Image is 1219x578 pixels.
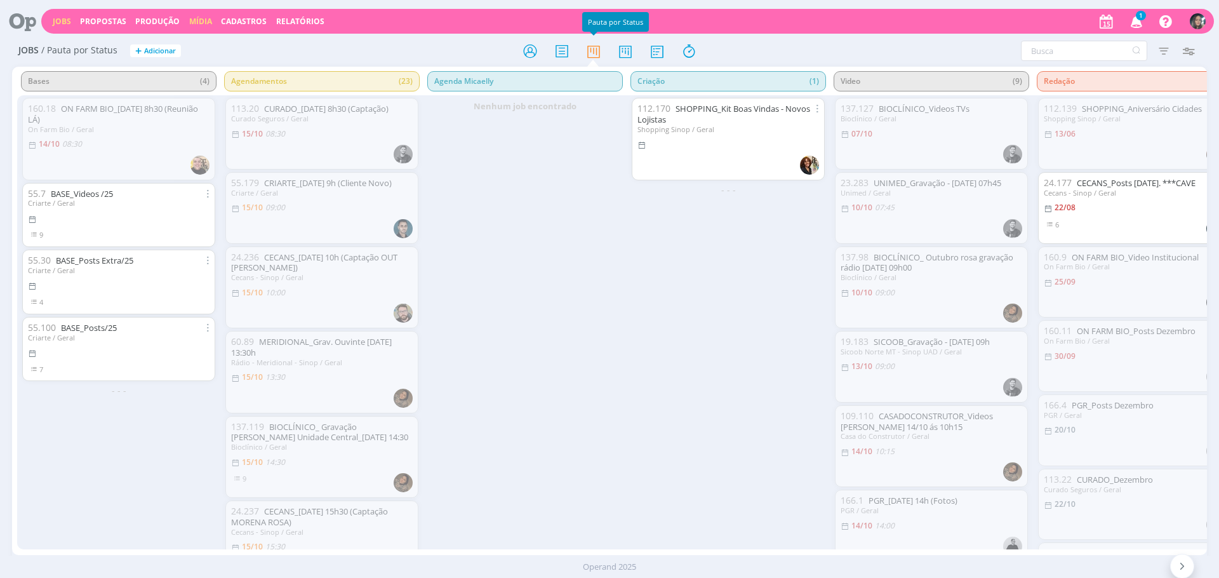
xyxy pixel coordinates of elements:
a: BASE_Posts/25 [61,322,117,333]
span: 55.30 [28,254,51,266]
div: Cecans - Sinop / Geral [231,273,413,281]
: 22/10 [1055,499,1076,509]
div: - - - [627,183,830,196]
span: 55.179 [231,177,259,189]
: 22/08 [1055,202,1076,213]
: 14/10 [851,446,872,457]
a: BENEVA_Campanha de Lançamento [1072,548,1208,559]
span: 113.20 [231,102,259,114]
span: Video [834,71,1029,91]
img: J [394,473,413,492]
div: Criarte / Geral [28,266,210,274]
: 10:15 [875,446,895,457]
: 15/10 [242,128,263,139]
span: + [135,44,142,58]
: 13/10 [851,361,872,372]
button: Propostas [76,17,130,27]
a: BIOCLÍNICO_ Outubro rosa gravação rádio [DATE] 09h00 [841,252,1013,274]
button: Relatórios [272,17,328,27]
span: Criação [630,71,826,91]
a: UNIMED_Gravação - [DATE] 07h45 [874,177,1001,189]
: 14:30 [265,457,285,467]
span: 112.170 [637,102,670,114]
img: J [394,389,413,408]
span: 4 [39,297,43,307]
: 14/10 [851,520,872,531]
: 09:00 [265,202,285,213]
: 13:30 [265,372,285,382]
span: (9) [1013,72,1022,91]
a: Produção [135,16,180,27]
a: CURADO_[DATE] 8h30 (Captação) [264,103,389,114]
img: W [1003,378,1022,397]
img: W [394,145,413,164]
img: J [1003,304,1022,323]
div: Criarte / Geral [28,333,210,342]
span: 23.283 [841,177,869,189]
: 09:00 [875,361,895,372]
img: W [1003,219,1022,238]
: 14/10 [39,138,60,149]
span: (1) [809,72,819,91]
div: Sicoob Norte MT - Sinop UAD / Geral [841,347,1022,356]
: 15/10 [242,457,263,467]
a: CECANS_[DATE] 15h30 (Captação MORENA ROSA) [231,506,388,528]
: 25/09 [1055,276,1076,287]
a: BASE_Videos /25 [51,188,113,199]
: 09:00 [875,287,895,298]
: 13/06 [1055,128,1076,139]
img: A [394,304,413,323]
a: SHOPPING_Kit Boas Vindas - Novos Lojistas [637,103,810,125]
: 15:30 [265,541,285,552]
span: (23) [399,72,413,91]
span: 112.139 [1044,102,1077,114]
button: Produção [131,17,183,27]
span: 160.18 [28,102,56,114]
: 10/10 [851,287,872,298]
img: L [1003,537,1022,556]
a: BIOCLÍNICO_Videos TVs [879,103,969,114]
span: 24.236 [231,251,259,263]
: 08:30 [265,128,285,139]
a: Mídia [189,16,212,27]
a: PGR_Posts Dezembro [1072,400,1154,411]
a: MERIDIONAL_Grav. Ouvinte [DATE] 13:30h [231,336,392,358]
div: Criarte / Geral [231,189,413,197]
span: Agendamentos [224,71,420,91]
div: Cecans - Sinop / Geral [231,528,413,536]
a: Jobs [53,16,71,27]
span: Agenda Micaelly [427,71,623,91]
a: BIOCLÍNICO_ Gravação [PERSON_NAME] Unidade Central_[DATE] 14:30 [231,421,408,443]
img: J [394,219,413,238]
span: 113.22 [1044,473,1072,485]
span: 60.89 [231,335,254,347]
: 30/09 [1055,351,1076,361]
button: A [1189,10,1206,32]
div: Shopping Sinop / Geral [637,125,819,133]
span: 7 [39,365,43,374]
div: - - - [17,384,220,397]
button: Cadastros [217,17,270,27]
span: 137.98 [841,251,869,263]
div: Pauta por Status [582,12,649,32]
span: 161.1 [1044,547,1067,559]
span: Adicionar [144,47,176,55]
span: (4) [200,72,210,91]
div: Bioclínico / Geral [231,443,413,451]
a: CASADOCONSTRUTOR_Videos [PERSON_NAME] 14/10 ás 10h15 [841,410,993,433]
: 15/10 [242,541,263,552]
span: 137.127 [841,102,874,114]
span: 9 [243,474,246,483]
span: 160.11 [1044,325,1072,337]
a: Relatórios [276,16,324,27]
span: 19.183 [841,335,869,347]
span: 9 [39,230,43,239]
: 07/10 [851,128,872,139]
: 15/10 [242,287,263,298]
span: 24.177 [1044,177,1072,189]
button: 1 [1122,10,1149,33]
a: ON FARM BIO_Posts Dezembro [1077,325,1196,337]
div: Curado Seguros / Geral [231,114,413,123]
div: Rádio - Meridional - Sinop / Geral [231,358,413,366]
img: J [1003,462,1022,481]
